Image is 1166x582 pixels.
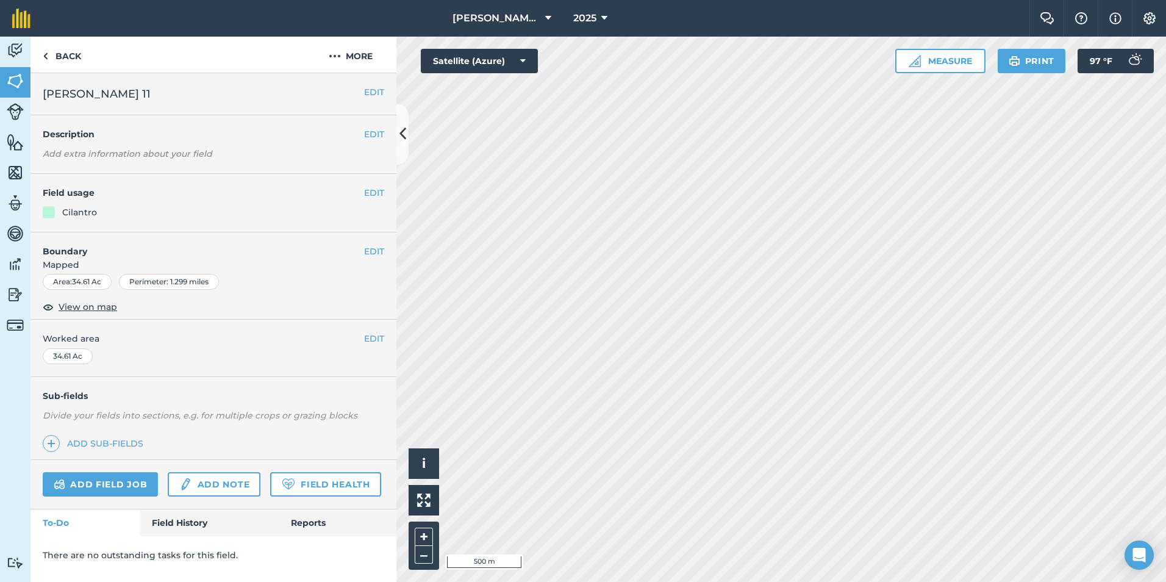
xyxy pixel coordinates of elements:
[43,148,212,159] em: Add extra information about your field
[30,232,364,258] h4: Boundary
[168,472,260,497] a: Add note
[7,317,24,334] img: svg+xml;base64,PD94bWwgdmVyc2lvbj0iMS4wIiBlbmNvZGluZz0idXRmLTgiPz4KPCEtLSBHZW5lcmF0b3I6IEFkb2JlIE...
[30,258,396,271] span: Mapped
[43,435,148,452] a: Add sub-fields
[30,509,140,536] a: To-Do
[43,348,93,364] div: 34.61 Ac
[1125,541,1154,570] div: Open Intercom Messenger
[7,286,24,304] img: svg+xml;base64,PD94bWwgdmVyc2lvbj0iMS4wIiBlbmNvZGluZz0idXRmLTgiPz4KPCEtLSBHZW5lcmF0b3I6IEFkb2JlIE...
[43,300,117,314] button: View on map
[364,85,384,99] button: EDIT
[7,255,24,273] img: svg+xml;base64,PD94bWwgdmVyc2lvbj0iMS4wIiBlbmNvZGluZz0idXRmLTgiPz4KPCEtLSBHZW5lcmF0b3I6IEFkb2JlIE...
[573,11,596,26] span: 2025
[1142,12,1157,24] img: A cog icon
[415,546,433,564] button: –
[119,274,219,290] div: Perimeter : 1.299 miles
[452,11,540,26] span: [PERSON_NAME] Farming Company
[364,332,384,345] button: EDIT
[1090,49,1112,73] span: 97 ° F
[279,509,396,536] a: Reports
[43,548,384,562] p: There are no outstanding tasks for this field.
[364,186,384,199] button: EDIT
[43,49,48,63] img: svg+xml;base64,PHN2ZyB4bWxucz0iaHR0cDovL3d3dy53My5vcmcvMjAwMC9zdmciIHdpZHRoPSI5IiBoZWlnaHQ9IjI0Ii...
[43,186,364,199] h4: Field usage
[59,300,117,314] span: View on map
[422,456,426,471] span: i
[140,509,278,536] a: Field History
[1009,54,1020,68] img: svg+xml;base64,PHN2ZyB4bWxucz0iaHR0cDovL3d3dy53My5vcmcvMjAwMC9zdmciIHdpZHRoPSIxOSIgaGVpZ2h0PSIyNC...
[305,37,396,73] button: More
[43,85,151,102] span: [PERSON_NAME] 11
[179,477,192,492] img: svg+xml;base64,PD94bWwgdmVyc2lvbj0iMS4wIiBlbmNvZGluZz0idXRmLTgiPz4KPCEtLSBHZW5lcmF0b3I6IEFkb2JlIE...
[1109,11,1121,26] img: svg+xml;base64,PHN2ZyB4bWxucz0iaHR0cDovL3d3dy53My5vcmcvMjAwMC9zdmciIHdpZHRoPSIxNyIgaGVpZ2h0PSIxNy...
[329,49,341,63] img: svg+xml;base64,PHN2ZyB4bWxucz0iaHR0cDovL3d3dy53My5vcmcvMjAwMC9zdmciIHdpZHRoPSIyMCIgaGVpZ2h0PSIyNC...
[43,274,112,290] div: Area : 34.61 Ac
[43,332,384,345] span: Worked area
[421,49,538,73] button: Satellite (Azure)
[7,72,24,90] img: svg+xml;base64,PHN2ZyB4bWxucz0iaHR0cDovL3d3dy53My5vcmcvMjAwMC9zdmciIHdpZHRoPSI1NiIgaGVpZ2h0PSI2MC...
[30,37,93,73] a: Back
[417,494,431,507] img: Four arrows, one pointing top left, one top right, one bottom right and the last bottom left
[7,103,24,120] img: svg+xml;base64,PD94bWwgdmVyc2lvbj0iMS4wIiBlbmNvZGluZz0idXRmLTgiPz4KPCEtLSBHZW5lcmF0b3I6IEFkb2JlIE...
[7,163,24,182] img: svg+xml;base64,PHN2ZyB4bWxucz0iaHR0cDovL3d3dy53My5vcmcvMjAwMC9zdmciIHdpZHRoPSI1NiIgaGVpZ2h0PSI2MC...
[409,448,439,479] button: i
[1078,49,1154,73] button: 97 °F
[998,49,1066,73] button: Print
[12,9,30,28] img: fieldmargin Logo
[364,245,384,258] button: EDIT
[909,55,921,67] img: Ruler icon
[30,389,396,403] h4: Sub-fields
[270,472,381,497] a: Field Health
[54,477,65,492] img: svg+xml;base64,PD94bWwgdmVyc2lvbj0iMS4wIiBlbmNvZGluZz0idXRmLTgiPz4KPCEtLSBHZW5lcmF0b3I6IEFkb2JlIE...
[47,436,55,451] img: svg+xml;base64,PHN2ZyB4bWxucz0iaHR0cDovL3d3dy53My5vcmcvMjAwMC9zdmciIHdpZHRoPSIxNCIgaGVpZ2h0PSIyNC...
[364,128,384,141] button: EDIT
[7,557,24,569] img: svg+xml;base64,PD94bWwgdmVyc2lvbj0iMS4wIiBlbmNvZGluZz0idXRmLTgiPz4KPCEtLSBHZW5lcmF0b3I6IEFkb2JlIE...
[43,128,384,141] h4: Description
[895,49,985,73] button: Measure
[415,528,433,546] button: +
[43,410,357,421] em: Divide your fields into sections, e.g. for multiple crops or grazing blocks
[62,206,97,219] div: Cilantro
[7,41,24,60] img: svg+xml;base64,PD94bWwgdmVyc2lvbj0iMS4wIiBlbmNvZGluZz0idXRmLTgiPz4KPCEtLSBHZW5lcmF0b3I6IEFkb2JlIE...
[43,472,158,497] a: Add field job
[43,300,54,314] img: svg+xml;base64,PHN2ZyB4bWxucz0iaHR0cDovL3d3dy53My5vcmcvMjAwMC9zdmciIHdpZHRoPSIxOCIgaGVpZ2h0PSIyNC...
[7,194,24,212] img: svg+xml;base64,PD94bWwgdmVyc2lvbj0iMS4wIiBlbmNvZGluZz0idXRmLTgiPz4KPCEtLSBHZW5lcmF0b3I6IEFkb2JlIE...
[7,225,24,243] img: svg+xml;base64,PD94bWwgdmVyc2lvbj0iMS4wIiBlbmNvZGluZz0idXRmLTgiPz4KPCEtLSBHZW5lcmF0b3I6IEFkb2JlIE...
[7,133,24,151] img: svg+xml;base64,PHN2ZyB4bWxucz0iaHR0cDovL3d3dy53My5vcmcvMjAwMC9zdmciIHdpZHRoPSI1NiIgaGVpZ2h0PSI2MC...
[1074,12,1089,24] img: A question mark icon
[1040,12,1054,24] img: Two speech bubbles overlapping with the left bubble in the forefront
[1122,49,1146,73] img: svg+xml;base64,PD94bWwgdmVyc2lvbj0iMS4wIiBlbmNvZGluZz0idXRmLTgiPz4KPCEtLSBHZW5lcmF0b3I6IEFkb2JlIE...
